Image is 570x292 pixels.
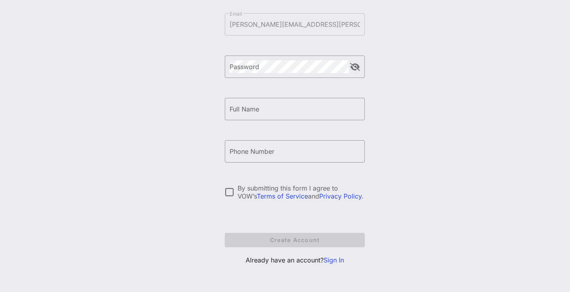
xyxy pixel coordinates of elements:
button: append icon [350,63,360,71]
div: By submitting this form I agree to VOW’s and . [238,184,365,200]
a: Sign In [324,256,344,264]
label: Email [230,11,242,17]
p: Already have an account? [225,255,365,265]
a: Terms of Service [257,192,308,200]
a: Privacy Policy [319,192,362,200]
